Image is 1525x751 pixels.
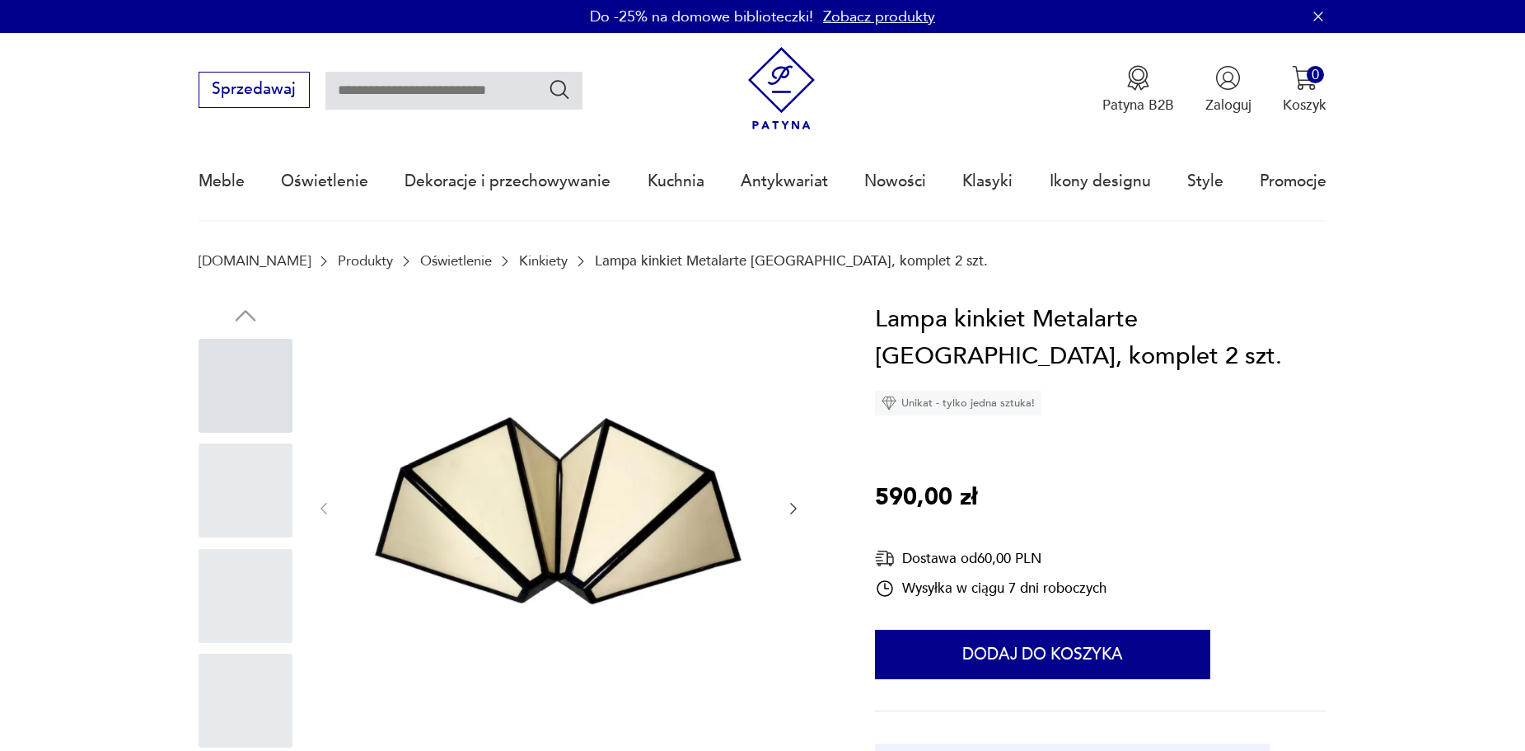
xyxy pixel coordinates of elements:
[338,253,393,269] a: Produkty
[1205,65,1251,115] button: Zaloguj
[875,548,895,569] img: Ikona dostawy
[595,253,988,269] p: Lampa kinkiet Metalarte [GEOGRAPHIC_DATA], komplet 2 szt.
[875,391,1041,415] div: Unikat - tylko jedna sztuka!
[353,301,765,714] img: Zdjęcie produktu Lampa kinkiet Metalarte Spain, komplet 2 szt.
[420,253,492,269] a: Oświetlenie
[199,253,311,269] a: [DOMAIN_NAME]
[875,630,1210,679] button: Dodaj do koszyka
[519,253,568,269] a: Kinkiety
[1125,65,1151,91] img: Ikona medalu
[590,7,813,27] p: Do -25% na domowe biblioteczki!
[823,7,935,27] a: Zobacz produkty
[875,548,1106,569] div: Dostawa od 60,00 PLN
[962,143,1013,219] a: Klasyki
[1050,143,1151,219] a: Ikony designu
[1187,143,1223,219] a: Style
[1307,66,1324,83] div: 0
[875,479,977,517] p: 590,00 zł
[199,72,310,108] button: Sprzedawaj
[548,77,572,101] button: Szukaj
[1283,96,1326,115] p: Koszyk
[1260,143,1326,219] a: Promocje
[882,396,896,411] img: Ikona diamentu
[875,579,1106,598] div: Wysyłka w ciągu 7 dni roboczych
[741,143,828,219] a: Antykwariat
[1205,96,1251,115] p: Zaloguj
[875,301,1326,376] h1: Lampa kinkiet Metalarte [GEOGRAPHIC_DATA], komplet 2 szt.
[864,143,926,219] a: Nowości
[1102,65,1174,115] a: Ikona medaluPatyna B2B
[1292,65,1317,91] img: Ikona koszyka
[199,84,310,97] a: Sprzedawaj
[1283,65,1326,115] button: 0Koszyk
[1215,65,1241,91] img: Ikonka użytkownika
[281,143,368,219] a: Oświetlenie
[740,47,823,130] img: Patyna - sklep z meblami i dekoracjami vintage
[199,143,245,219] a: Meble
[405,143,610,219] a: Dekoracje i przechowywanie
[1102,65,1174,115] button: Patyna B2B
[648,143,704,219] a: Kuchnia
[1102,96,1174,115] p: Patyna B2B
